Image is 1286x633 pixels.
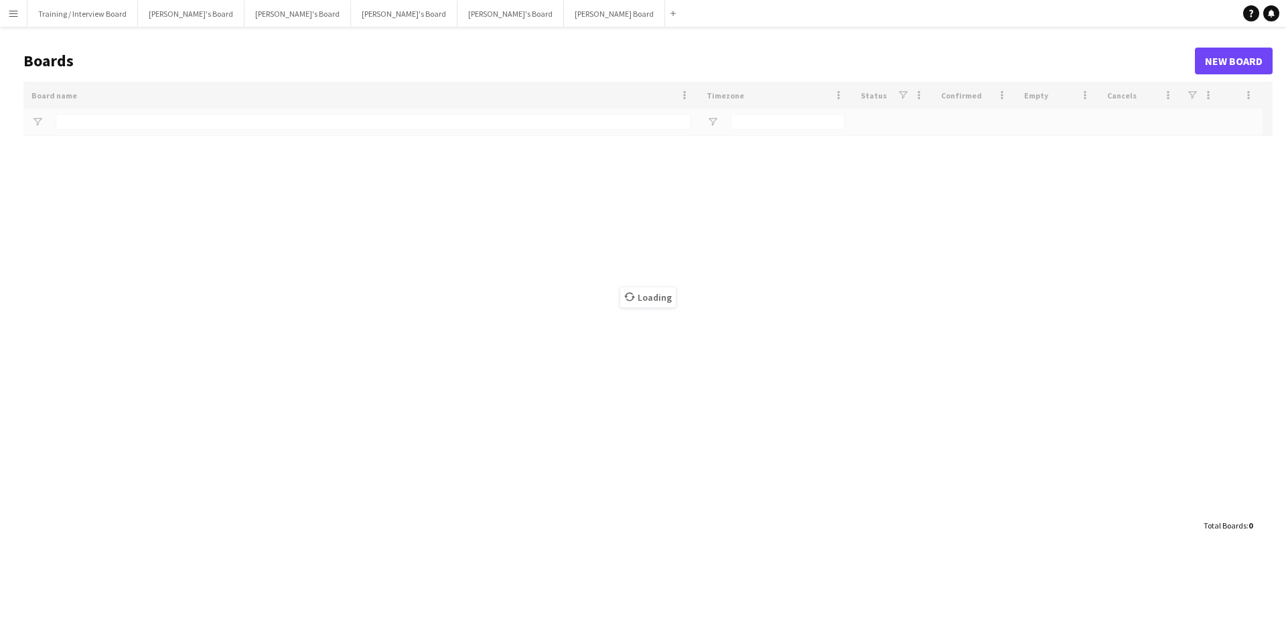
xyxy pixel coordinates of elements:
button: [PERSON_NAME]'s Board [244,1,351,27]
button: [PERSON_NAME]'s Board [457,1,564,27]
button: [PERSON_NAME] Board [564,1,665,27]
a: New Board [1195,48,1273,74]
span: 0 [1248,520,1253,531]
div: : [1204,512,1253,539]
span: Loading [620,287,676,307]
h1: Boards [23,51,1195,71]
button: [PERSON_NAME]'s Board [351,1,457,27]
span: Total Boards [1204,520,1246,531]
button: [PERSON_NAME]'s Board [138,1,244,27]
button: Training / Interview Board [27,1,138,27]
